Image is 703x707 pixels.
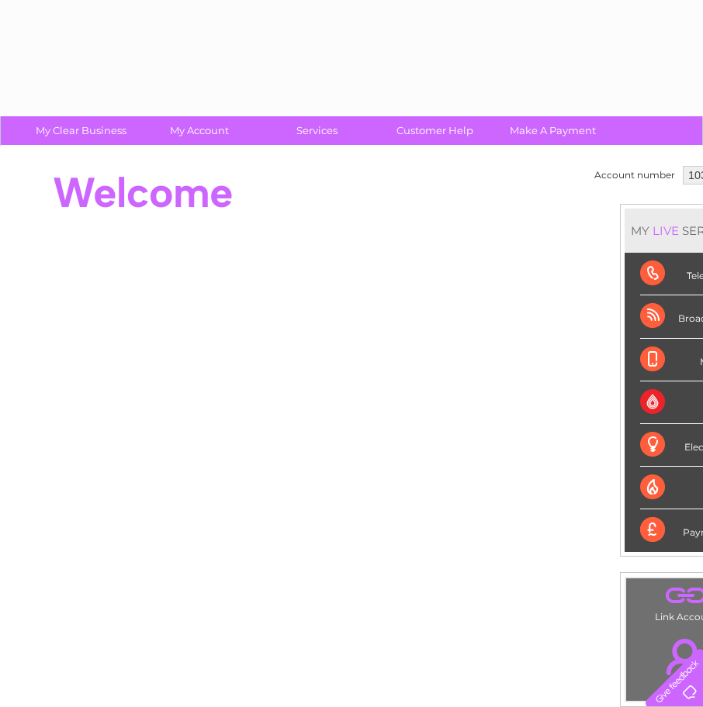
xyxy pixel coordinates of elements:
[135,116,263,145] a: My Account
[590,162,679,188] td: Account number
[489,116,617,145] a: Make A Payment
[649,223,682,238] div: LIVE
[253,116,381,145] a: Services
[371,116,499,145] a: Customer Help
[17,116,145,145] a: My Clear Business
